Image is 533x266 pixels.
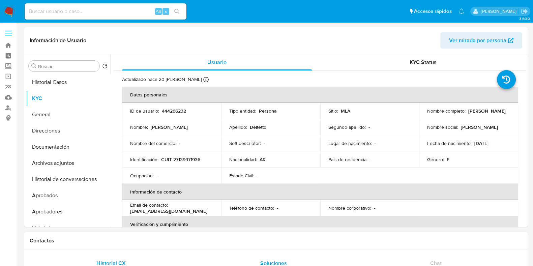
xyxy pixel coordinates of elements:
[26,187,110,204] button: Aprobados
[38,63,97,69] input: Buscar
[427,124,458,130] p: Nombre social :
[26,171,110,187] button: Historial de conversaciones
[328,124,366,130] p: Segundo apellido :
[374,205,375,211] p: -
[414,8,452,15] span: Accesos rápidos
[461,124,498,130] p: [PERSON_NAME]
[264,140,265,146] p: -
[229,140,261,146] p: Soft descriptor :
[165,8,167,14] span: s
[30,237,522,244] h1: Contactos
[474,140,488,146] p: [DATE]
[427,140,472,146] p: Fecha de nacimiento :
[170,7,184,16] button: search-icon
[122,76,202,83] p: Actualizado hace 20 [PERSON_NAME]
[328,156,367,162] p: País de residencia :
[250,124,266,130] p: Deltetto
[260,156,266,162] p: AR
[257,173,258,179] p: -
[151,124,188,130] p: [PERSON_NAME]
[26,90,110,107] button: KYC
[156,173,158,179] p: -
[370,156,372,162] p: -
[229,156,257,162] p: Nacionalidad :
[26,139,110,155] button: Documentación
[130,156,158,162] p: Identificación :
[26,107,110,123] button: General
[130,208,207,214] p: [EMAIL_ADDRESS][DOMAIN_NAME]
[521,8,528,15] a: Salir
[26,155,110,171] button: Archivos adjuntos
[31,63,37,69] button: Buscar
[161,156,200,162] p: CUIT 27139971936
[30,37,86,44] h1: Información de Usuario
[179,140,180,146] p: -
[229,205,274,211] p: Teléfono de contacto :
[130,173,154,179] p: Ocupación :
[259,108,277,114] p: Persona
[410,58,437,66] span: KYC Status
[341,108,350,114] p: MLA
[427,156,444,162] p: Género :
[122,184,518,200] th: Información de contacto
[26,220,110,236] button: Lista Interna
[447,156,449,162] p: F
[26,204,110,220] button: Aprobadores
[130,202,168,208] p: Email de contacto :
[229,173,254,179] p: Estado Civil :
[427,108,466,114] p: Nombre completo :
[156,8,161,14] span: Alt
[458,8,464,14] a: Notificaciones
[468,108,505,114] p: [PERSON_NAME]
[480,8,519,14] p: julieta.rodriguez@mercadolibre.com
[162,108,186,114] p: 444266232
[102,63,108,71] button: Volver al orden por defecto
[440,32,522,49] button: Ver mirada por persona
[122,87,518,103] th: Datos personales
[375,140,376,146] p: -
[449,32,506,49] span: Ver mirada por persona
[368,124,370,130] p: -
[229,108,256,114] p: Tipo entidad :
[130,108,159,114] p: ID de usuario :
[26,123,110,139] button: Direcciones
[25,7,186,16] input: Buscar usuario o caso...
[277,205,278,211] p: -
[122,216,518,232] th: Verificación y cumplimiento
[328,140,372,146] p: Lugar de nacimiento :
[26,74,110,90] button: Historial Casos
[207,58,227,66] span: Usuario
[130,124,148,130] p: Nombre :
[328,205,371,211] p: Nombre corporativo :
[328,108,338,114] p: Sitio :
[130,140,176,146] p: Nombre del comercio :
[229,124,247,130] p: Apellido :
